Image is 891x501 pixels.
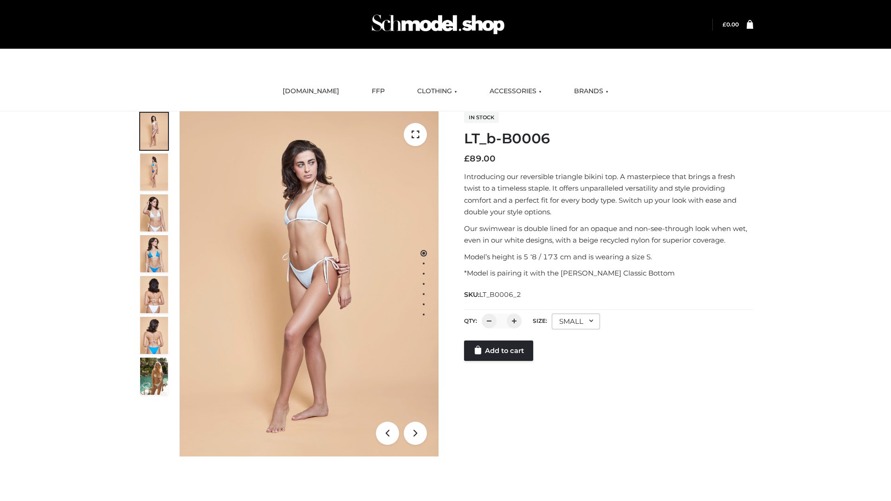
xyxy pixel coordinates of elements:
[723,21,726,28] span: £
[464,267,753,279] p: *Model is pairing it with the [PERSON_NAME] Classic Bottom
[464,130,753,147] h1: LT_b-B0006
[552,314,600,329] div: SMALL
[479,290,521,299] span: LT_B0006_2
[180,111,439,456] img: LT_b-B0006
[276,81,346,102] a: [DOMAIN_NAME]
[464,171,753,218] p: Introducing our reversible triangle bikini top. A masterpiece that brings a fresh twist to a time...
[723,21,739,28] bdi: 0.00
[140,235,168,272] img: ArielClassicBikiniTop_CloudNine_AzureSky_OW114ECO_4-scaled.jpg
[723,21,739,28] a: £0.00
[410,81,464,102] a: CLOTHING
[464,223,753,246] p: Our swimwear is double lined for an opaque and non-see-through look when wet, even in our white d...
[140,113,168,150] img: ArielClassicBikiniTop_CloudNine_AzureSky_OW114ECO_1-scaled.jpg
[365,81,392,102] a: FFP
[567,81,615,102] a: BRANDS
[140,194,168,231] img: ArielClassicBikiniTop_CloudNine_AzureSky_OW114ECO_3-scaled.jpg
[140,276,168,313] img: ArielClassicBikiniTop_CloudNine_AzureSky_OW114ECO_7-scaled.jpg
[464,112,499,123] span: In stock
[483,81,549,102] a: ACCESSORIES
[464,317,477,324] label: QTY:
[464,154,470,164] span: £
[464,251,753,263] p: Model’s height is 5 ‘8 / 173 cm and is wearing a size S.
[140,154,168,191] img: ArielClassicBikiniTop_CloudNine_AzureSky_OW114ECO_2-scaled.jpg
[533,317,547,324] label: Size:
[464,154,496,164] bdi: 89.00
[140,358,168,395] img: Arieltop_CloudNine_AzureSky2.jpg
[140,317,168,354] img: ArielClassicBikiniTop_CloudNine_AzureSky_OW114ECO_8-scaled.jpg
[464,340,533,361] a: Add to cart
[368,6,508,43] img: Schmodel Admin 964
[464,289,522,300] span: SKU:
